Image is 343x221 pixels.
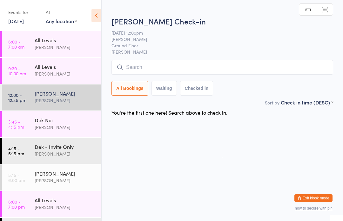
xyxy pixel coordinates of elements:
span: Ground Floor [111,42,323,49]
button: Waiting [151,81,177,96]
input: Search [111,60,333,75]
div: All Levels [35,37,96,44]
div: Dek - Invite Only [35,143,96,150]
a: 6:00 -7:00 pmAll Levels[PERSON_NAME] [2,191,101,217]
a: 6:00 -7:00 amAll Levels[PERSON_NAME] [2,31,101,57]
a: 3:45 -4:15 pmDek Noi[PERSON_NAME] [2,111,101,137]
div: All Levels [35,197,96,204]
div: Dek Noi [35,117,96,124]
a: 12:00 -12:45 pm[PERSON_NAME][PERSON_NAME] [2,84,101,110]
span: [DATE] 12:00pm [111,30,323,36]
span: [PERSON_NAME] [111,49,333,55]
div: At [46,7,77,17]
h2: [PERSON_NAME] Check-in [111,16,333,26]
button: how to secure with pin [295,206,333,211]
div: [PERSON_NAME] [35,70,96,77]
div: [PERSON_NAME] [35,204,96,211]
div: You're the first one here! Search above to check in. [111,109,227,116]
a: [DATE] [8,17,24,24]
div: Check in time (DESC) [281,99,333,106]
time: 9:30 - 10:30 am [8,66,26,76]
div: Events for [8,7,39,17]
span: [PERSON_NAME] [111,36,323,42]
div: [PERSON_NAME] [35,124,96,131]
a: 5:15 -6:00 pm[PERSON_NAME][PERSON_NAME] [2,164,101,191]
a: 4:15 -5:15 pmDek - Invite Only[PERSON_NAME] [2,138,101,164]
div: [PERSON_NAME] [35,177,96,184]
time: 6:00 - 7:00 pm [8,199,25,209]
time: 5:15 - 6:00 pm [8,172,25,183]
button: Checked in [180,81,213,96]
div: [PERSON_NAME] [35,90,96,97]
time: 4:15 - 5:15 pm [8,146,24,156]
time: 12:00 - 12:45 pm [8,92,26,103]
div: [PERSON_NAME] [35,150,96,157]
div: Any location [46,17,77,24]
time: 3:45 - 4:15 pm [8,119,24,129]
label: Sort by [265,99,279,106]
div: [PERSON_NAME] [35,97,96,104]
div: [PERSON_NAME] [35,44,96,51]
time: 6:00 - 7:00 am [8,39,24,49]
div: All Levels [35,63,96,70]
div: [PERSON_NAME] [35,170,96,177]
button: All Bookings [111,81,148,96]
a: 9:30 -10:30 amAll Levels[PERSON_NAME] [2,58,101,84]
button: Exit kiosk mode [294,194,333,202]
